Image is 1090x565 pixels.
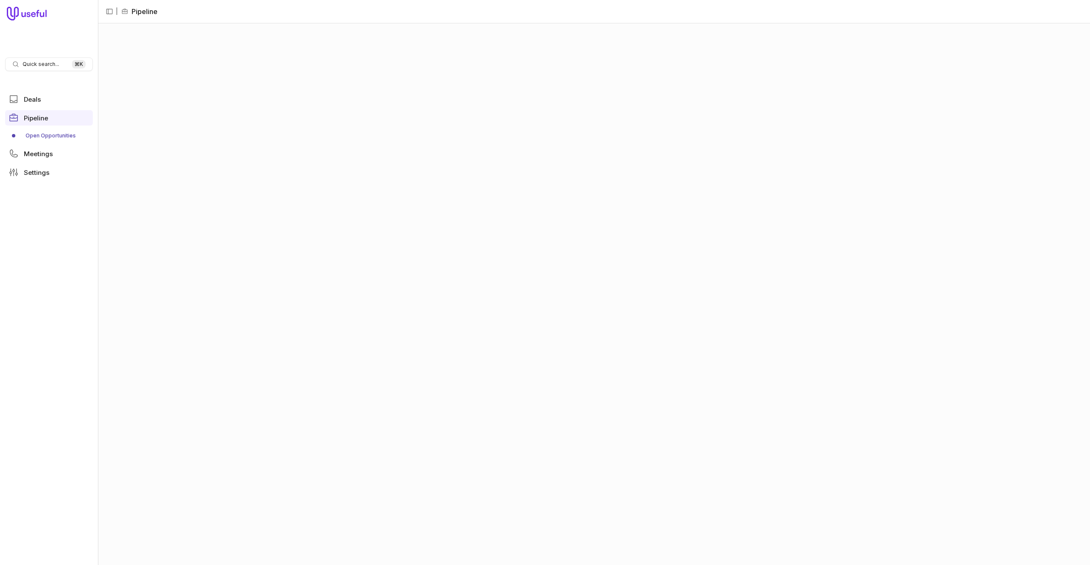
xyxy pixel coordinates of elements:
[72,60,86,68] kbd: ⌘ K
[5,165,93,180] a: Settings
[24,169,49,176] span: Settings
[24,151,53,157] span: Meetings
[24,96,41,103] span: Deals
[5,146,93,161] a: Meetings
[5,91,93,107] a: Deals
[103,5,116,18] button: Collapse sidebar
[5,110,93,126] a: Pipeline
[116,6,118,17] span: |
[5,129,93,143] div: Pipeline submenu
[121,6,158,17] li: Pipeline
[23,61,59,68] span: Quick search...
[24,115,48,121] span: Pipeline
[5,129,93,143] a: Open Opportunities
